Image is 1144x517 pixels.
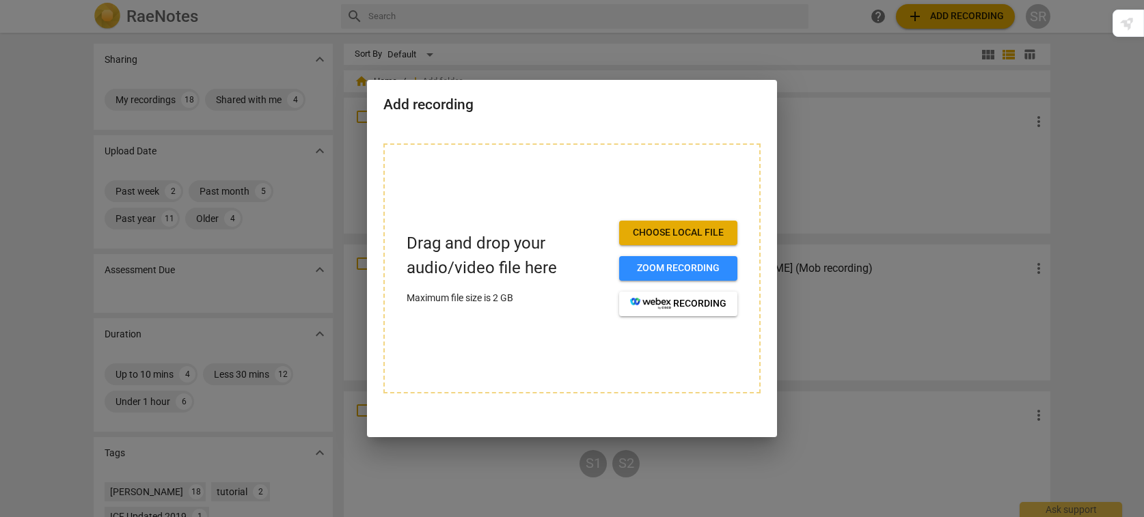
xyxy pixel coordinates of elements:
button: Zoom recording [619,256,737,281]
span: Zoom recording [630,262,726,275]
h2: Add recording [383,96,761,113]
p: Drag and drop your audio/video file here [407,232,608,279]
button: Choose local file [619,221,737,245]
button: recording [619,292,737,316]
span: recording [630,297,726,311]
p: Maximum file size is 2 GB [407,291,608,305]
span: Choose local file [630,226,726,240]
